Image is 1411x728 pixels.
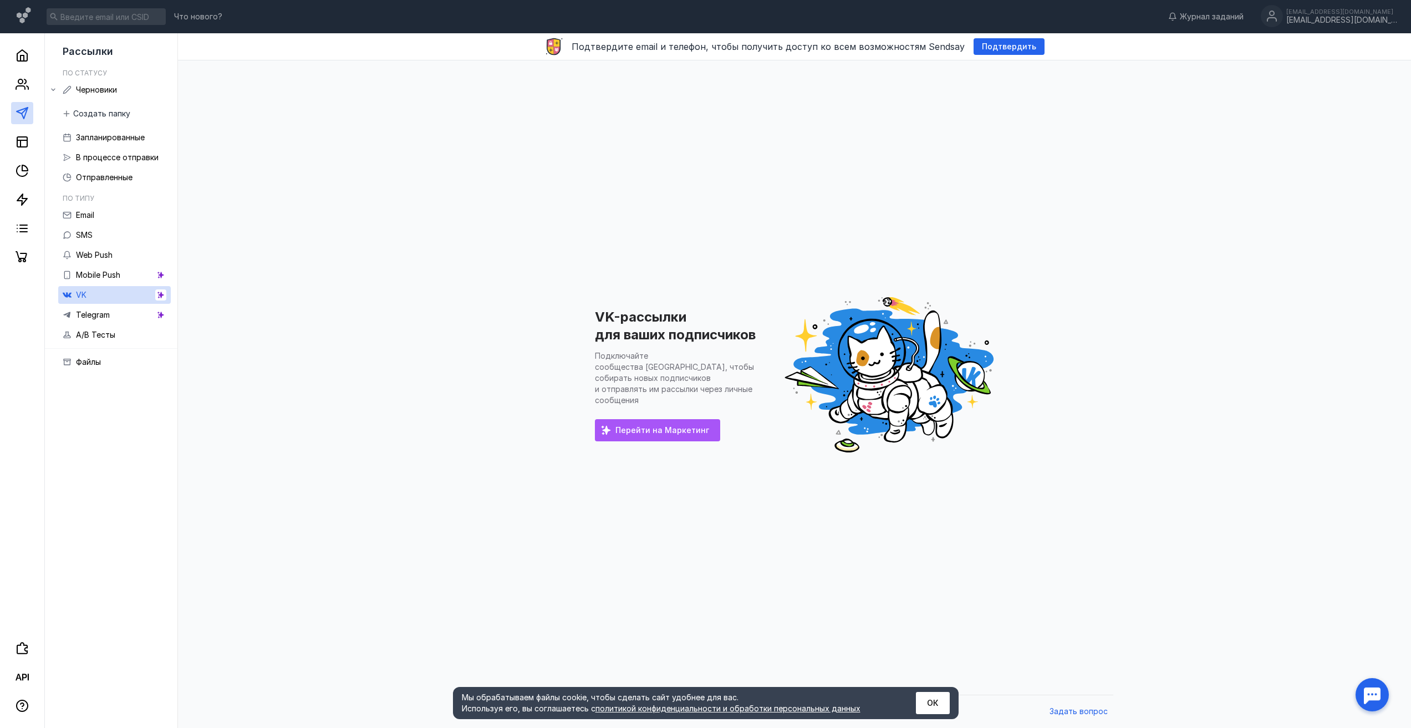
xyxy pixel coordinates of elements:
[76,230,93,240] span: SMS
[58,266,171,284] a: Mobile Push
[58,246,171,264] a: Web Push
[1163,11,1249,22] a: Журнал заданий
[595,704,860,713] a: политикой конфиденциальности и обработки персональных данных
[1044,704,1113,720] button: Задать вопрос
[174,13,222,21] span: Что нового?
[58,353,171,371] a: Файлы
[58,286,171,304] a: VK
[58,206,171,224] a: Email
[73,109,130,119] span: Создать папку
[1050,707,1108,716] span: Задать вопрос
[169,13,228,21] a: Что нового?
[58,326,171,344] a: A/B Тесты
[63,69,107,77] h5: По статусу
[572,41,965,52] span: Подтвердите email и телефон, чтобы получить доступ ко всем возможностям Sendsay
[76,330,115,339] span: A/B Тесты
[595,419,720,441] a: Перейти на Маркетинг
[58,81,171,99] a: Черновики
[1180,11,1244,22] span: Журнал заданий
[76,152,159,162] span: В процессе отправки
[1286,16,1397,25] div: [EMAIL_ADDRESS][DOMAIN_NAME]
[63,45,113,57] span: Рассылки
[58,169,171,186] a: Отправленные
[76,357,101,366] span: Файлы
[58,129,171,146] a: Запланированные
[982,42,1036,52] span: Подтвердить
[58,149,171,166] a: В процессе отправки
[76,310,110,319] span: Telegram
[595,309,756,343] h1: VK-рассылки для ваших подписчиков
[974,38,1045,55] button: Подтвердить
[76,85,117,94] span: Черновики
[58,226,171,244] a: SMS
[76,172,133,182] span: Отправленные
[916,692,950,714] button: ОК
[76,133,145,142] span: Запланированные
[462,692,889,714] div: Мы обрабатываем файлы cookie, чтобы сделать сайт удобнее для вас. Используя его, вы соглашаетесь c
[76,210,94,220] span: Email
[58,306,171,324] a: Telegram
[615,426,709,435] span: Перейти на Маркетинг
[1286,8,1397,15] div: [EMAIL_ADDRESS][DOMAIN_NAME]
[76,250,113,259] span: Web Push
[595,351,754,405] p: Подключайте сообщества [GEOGRAPHIC_DATA], чтобы собирать новых подписчиков и отправлять им рассыл...
[76,270,120,279] span: Mobile Push
[63,194,94,202] h5: По типу
[76,290,86,299] span: VK
[47,8,166,25] input: Введите email или CSID
[58,105,136,122] button: Создать папку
